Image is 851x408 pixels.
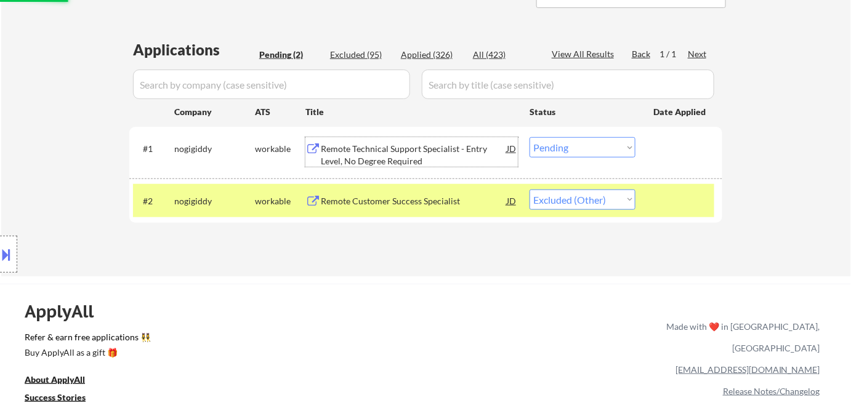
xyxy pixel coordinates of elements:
div: Back [632,48,651,60]
div: Remote Customer Success Specialist [321,195,507,207]
div: workable [255,195,305,207]
div: All (423) [473,49,534,61]
div: Remote Technical Support Specialist - Entry Level, No Degree Required [321,143,507,167]
a: Release Notes/Changelog [723,386,820,396]
div: 1 / 1 [659,48,688,60]
div: Pending (2) [259,49,321,61]
div: Title [305,106,518,118]
div: Made with ❤️ in [GEOGRAPHIC_DATA], [GEOGRAPHIC_DATA] [661,316,820,359]
div: JD [506,137,518,159]
div: Status [530,100,635,122]
div: workable [255,143,305,155]
a: [EMAIL_ADDRESS][DOMAIN_NAME] [676,364,820,375]
div: Applications [133,42,255,57]
div: View All Results [552,48,618,60]
div: Date Applied [653,106,708,118]
div: Excluded (95) [330,49,392,61]
div: ATS [255,106,305,118]
input: Search by title (case sensitive) [422,70,714,99]
div: JD [506,190,518,212]
div: Applied (326) [401,49,462,61]
div: Next [688,48,708,60]
input: Search by company (case sensitive) [133,70,410,99]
